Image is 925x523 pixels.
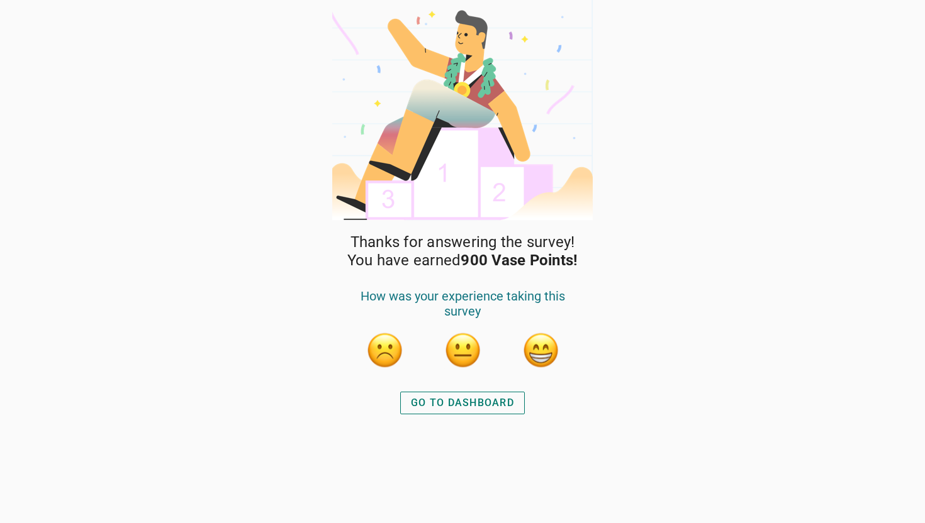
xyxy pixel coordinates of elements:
[345,289,580,331] div: How was your experience taking this survey
[411,395,514,410] div: GO TO DASHBOARD
[400,392,525,414] button: GO TO DASHBOARD
[461,251,578,269] strong: 900 Vase Points!
[347,251,578,270] span: You have earned
[350,233,575,251] span: Thanks for answering the survey!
